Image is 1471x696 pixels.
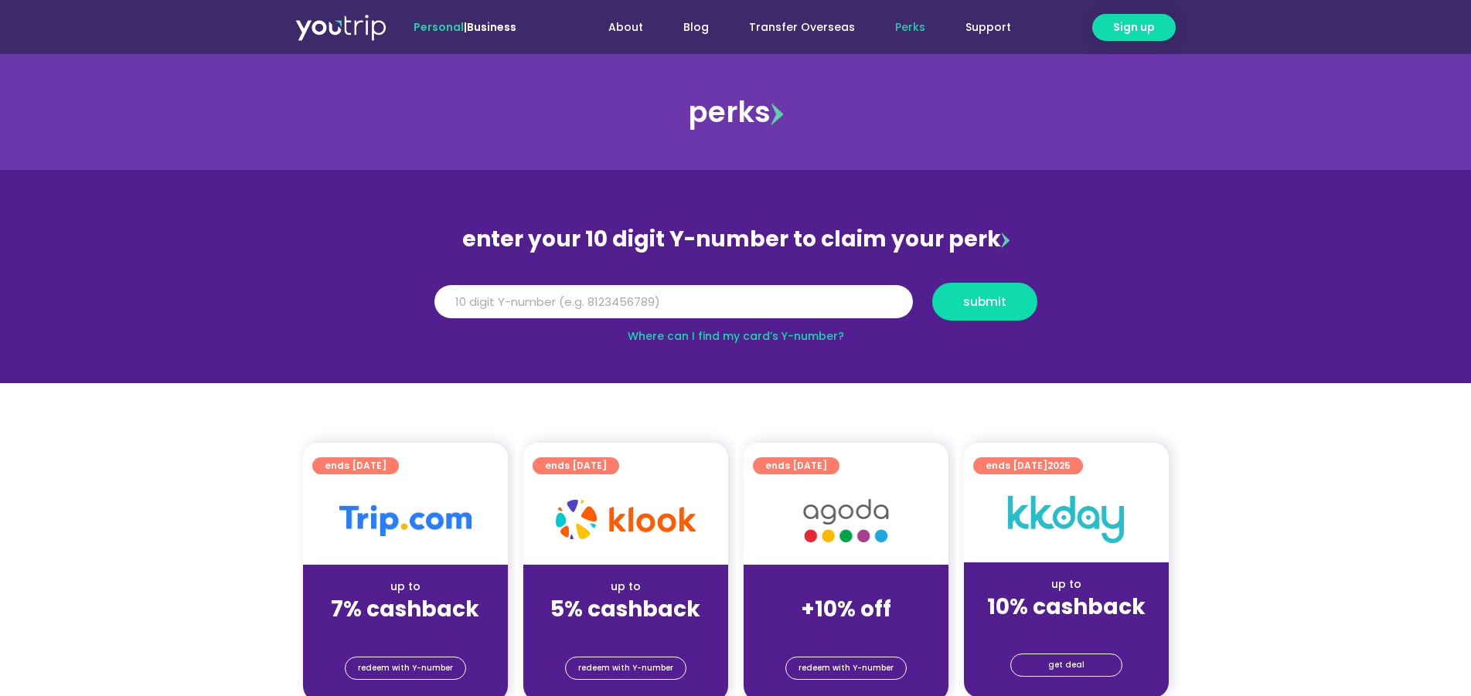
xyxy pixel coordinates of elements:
button: submit [932,283,1037,321]
div: enter your 10 digit Y-number to claim your perk [427,219,1045,260]
div: up to [976,576,1156,592]
a: Transfer Overseas [729,13,875,42]
span: get deal [1048,654,1085,676]
div: (for stays only) [976,621,1156,637]
span: up to [832,579,860,594]
input: 10 digit Y-number (e.g. 8123456789) [434,285,913,319]
strong: 5% cashback [550,594,700,624]
a: ends [DATE] [312,457,399,474]
span: | [414,19,516,35]
a: Blog [663,13,729,42]
a: redeem with Y-number [565,657,686,680]
form: Y Number [434,283,1037,332]
a: Business [467,19,516,35]
strong: 10% cashback [987,592,1146,622]
a: Perks [875,13,945,42]
nav: Menu [558,13,1031,42]
span: redeem with Y-number [578,657,673,679]
a: redeem with Y-number [345,657,466,680]
span: submit [963,296,1006,307]
span: ends [DATE] [325,457,386,474]
span: redeem with Y-number [358,657,453,679]
a: ends [DATE] [533,457,619,474]
a: ends [DATE]2025 [973,457,1083,474]
div: (for stays only) [315,623,495,640]
div: up to [536,579,716,595]
a: Support [945,13,1031,42]
a: get deal [1010,654,1122,677]
a: Where can I find my card’s Y-number? [628,328,844,344]
span: Personal [414,19,464,35]
strong: +10% off [801,594,891,624]
span: 2025 [1047,459,1071,472]
span: redeem with Y-number [798,657,894,679]
strong: 7% cashback [331,594,479,624]
span: ends [DATE] [765,457,827,474]
div: up to [315,579,495,595]
span: ends [DATE] [986,457,1071,474]
a: About [588,13,663,42]
a: redeem with Y-number [785,657,907,680]
span: ends [DATE] [545,457,607,474]
a: Sign up [1092,14,1176,41]
a: ends [DATE] [753,457,839,474]
div: (for stays only) [536,623,716,640]
div: (for stays only) [756,623,936,640]
span: Sign up [1113,19,1155,36]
